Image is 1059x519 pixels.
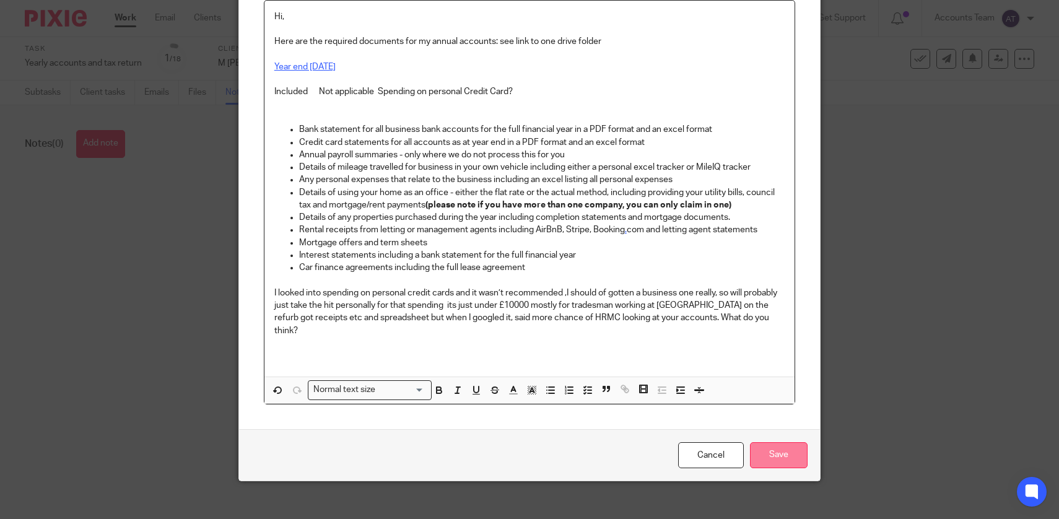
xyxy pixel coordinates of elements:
p: Mortgage offers and term sheets [299,237,785,249]
p: Hi, [274,11,785,23]
input: Search for option [380,383,424,396]
p: Any personal expenses that relate to the business including an excel listing all personal expenses [299,173,785,186]
p: Annual payroll summaries - only where we do not process this for you [299,149,785,161]
p: Details of any properties purchased during the year including completion statements and mortgage ... [299,211,785,224]
p: Interest statements including a bank statement for the full financial year [299,249,785,261]
a: Cancel [678,442,744,469]
p: Rental receipts from letting or management agents including AirBnB, Stripe, Booking com and letti... [299,224,785,236]
p: Bank statement for all business bank accounts for the full financial year in a PDF format and an ... [299,123,785,136]
span: Normal text size [311,383,378,396]
a: Year end [DATE] [274,63,336,71]
p: Credit card statements for all accounts as at year end in a PDF format and an excel format [299,136,785,149]
p: I looked into spending on personal credit cards and it wasn’t recommended ,I should of gotten a b... [274,287,785,337]
strong: (please note if you have more than one company, you can only claim in one) [425,201,731,209]
input: Save [750,442,808,469]
p: Details of using your home as an office - either the flat rate or the actual method, including pr... [299,186,785,212]
p: Details of mileage travelled for business in your own vehicle including either a personal excel t... [299,161,785,173]
p: Included Not applicable Spending on personal Credit Card? [274,85,785,98]
a: . [625,225,627,234]
p: Car finance agreements including the full lease agreement [299,261,785,274]
div: Search for option [308,380,432,399]
p: Here are the required documents for my annual accounts: see link to one drive folder [274,35,785,48]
